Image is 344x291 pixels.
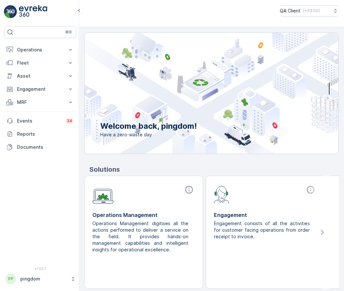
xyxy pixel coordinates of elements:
a: Events34 [4,114,76,127]
p: MRF [17,99,63,106]
p: Asset [17,73,63,79]
div: PP [6,274,16,284]
button: QA Client(+03:00) [280,5,339,16]
a: Documents [4,141,76,154]
p: Engagement [17,86,63,92]
p: Documents [17,144,74,150]
img: module-icon [214,185,229,204]
p: Fleet [17,60,63,66]
img: logo [4,5,17,18]
span: v 1.50.1 [4,267,76,271]
p: Events [17,118,62,124]
p: pingdom [20,276,67,282]
p: Solutions [89,165,339,174]
button: MRF [4,96,76,109]
button: PPpingdom [4,272,76,286]
p: Operations Management digitises all the actions performed to deliver a service on the field. It p... [92,220,190,253]
p: ⌘B [65,29,72,35]
button: Fleet [4,56,76,69]
p: Engagement consists of all the activities for customer facing operations from order receipt to in... [214,220,311,240]
p: 34 [67,118,72,124]
button: Engagement [4,83,76,96]
span: Have a zero-waste day [100,131,197,138]
img: logo_light-DOdMpM7g.png [19,5,47,18]
p: Operations [17,47,63,53]
a: Reports [4,127,76,141]
p: ( +03:00 ) [303,8,320,13]
p: Welcome back, pingdom! [100,121,197,131]
img: module-icon [92,185,114,204]
button: Operations [4,43,76,56]
img: city illustration [55,33,338,154]
p: Engagement [214,211,316,219]
button: Asset [4,69,76,83]
p: QA Client [280,8,300,14]
p: Reports [17,131,74,137]
p: Operations Management [92,211,195,219]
